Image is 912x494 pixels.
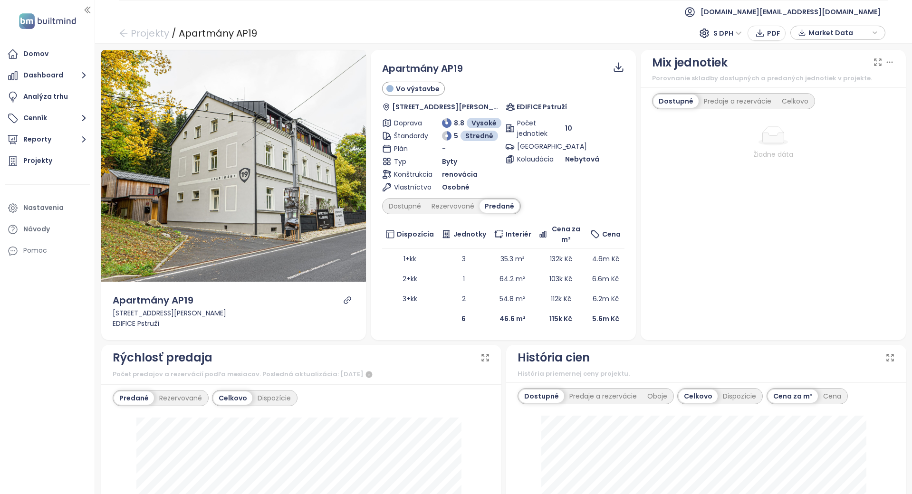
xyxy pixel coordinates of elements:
[517,102,567,112] span: EDIFICE Pstruží
[23,223,50,235] div: Návody
[796,26,880,40] div: button
[113,318,355,329] div: EDIFICE Pstruží
[461,314,466,323] b: 6
[113,293,193,308] div: Apartmány AP19
[818,389,846,403] div: Cena
[394,182,424,192] span: Vlastníctvo
[5,87,90,106] a: Analýza trhu
[471,118,497,128] span: Vysoké
[113,349,212,367] div: Rýchlosť predaja
[506,229,531,239] span: Interiér
[213,391,252,405] div: Celkovo
[602,229,621,239] span: Cena
[382,249,438,269] td: 1+kk
[119,28,128,38] span: arrow-left
[442,143,446,154] span: -
[396,84,440,94] span: Vo výstavbe
[119,25,169,42] a: arrow-left Projekty
[490,269,535,289] td: 64.2 m²
[113,308,355,318] div: [STREET_ADDRESS][PERSON_NAME]
[652,74,894,83] div: Porovnanie skladby dostupných a predaných jednotiek v projekte.
[442,169,478,180] span: renovácia
[517,118,547,139] span: Počet jednotiek
[517,154,547,164] span: Kolaudácia
[592,274,619,284] span: 6.6m Kč
[438,269,490,289] td: 1
[519,389,564,403] div: Dostupné
[23,91,68,103] div: Analýza trhu
[768,389,818,403] div: Cena za m²
[454,118,464,128] span: 8.8
[713,26,742,40] span: S DPH
[699,95,777,108] div: Predaje a rezervácie
[179,25,257,42] div: Apartmány AP19
[5,241,90,260] div: Pomoc
[5,130,90,149] button: Reporty
[23,202,64,214] div: Nastavenia
[382,62,463,75] span: Apartmány AP19
[23,245,47,256] div: Pomoc
[172,25,176,42] div: /
[5,109,90,128] button: Cenník
[23,48,48,60] div: Domov
[252,391,296,405] div: Dispozície
[490,249,535,269] td: 35.3 m²
[551,294,571,304] span: 112k Kč
[465,131,493,141] span: Stredné
[394,118,424,128] span: Doprava
[442,156,457,167] span: Byty
[397,229,434,239] span: Dispozícia
[777,95,814,108] div: Celkovo
[499,314,526,323] b: 46.6 m²
[490,289,535,309] td: 54.8 m²
[5,199,90,218] a: Nastavenia
[5,66,90,85] button: Dashboard
[438,289,490,309] td: 2
[113,369,490,380] div: Počet predajov a rezervácií podľa mesiacov. Posledná aktualizácia: [DATE]
[394,156,424,167] span: Typ
[592,314,619,323] b: 5.6m Kč
[5,220,90,239] a: Návody
[718,389,761,403] div: Dispozície
[16,11,79,31] img: logo
[5,45,90,64] a: Domov
[517,141,547,152] span: [GEOGRAPHIC_DATA]
[748,26,786,41] button: PDF
[384,199,426,213] div: Dostupné
[549,224,583,245] span: Cena za m²
[564,389,642,403] div: Predaje a rezervácie
[565,142,569,151] span: -
[701,0,881,23] span: [DOMAIN_NAME][EMAIL_ADDRESS][DOMAIN_NAME]
[679,389,718,403] div: Celkovo
[480,199,519,213] div: Predané
[23,155,52,167] div: Projekty
[653,95,699,108] div: Dostupné
[642,389,672,403] div: Oboje
[382,269,438,289] td: 2+kk
[5,152,90,171] a: Projekty
[549,274,572,284] span: 103k Kč
[154,391,207,405] div: Rezervované
[565,154,599,164] span: Nebytová
[426,199,480,213] div: Rezervované
[114,391,154,405] div: Predané
[453,229,486,239] span: Jednotky
[808,26,870,40] span: Market Data
[652,54,728,72] div: Mix jednotiek
[438,249,490,269] td: 3
[549,314,572,323] b: 115k Kč
[394,169,424,180] span: Konštrukcia
[593,294,619,304] span: 6.2m Kč
[442,182,470,192] span: Osobné
[652,149,894,160] div: Žiadne dáta
[394,143,424,154] span: Plán
[343,296,352,304] a: link
[565,123,572,133] span: 10
[518,349,590,367] div: História cien
[382,289,438,309] td: 3+kk
[392,102,501,112] span: [STREET_ADDRESS][PERSON_NAME]
[550,254,572,264] span: 132k Kč
[518,369,895,379] div: História priemernej ceny projektu.
[454,131,458,141] span: 5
